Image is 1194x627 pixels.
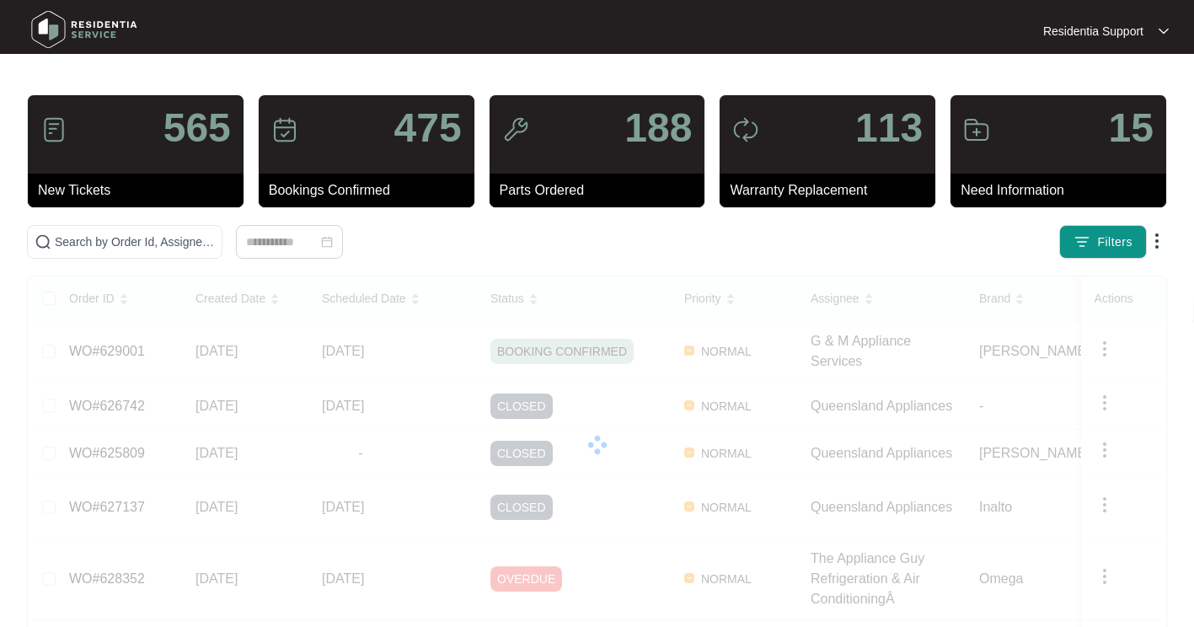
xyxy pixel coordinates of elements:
[1074,233,1090,250] img: filter icon
[25,4,143,55] img: residentia service logo
[271,116,298,143] img: icon
[502,116,529,143] img: icon
[732,116,759,143] img: icon
[1043,23,1143,40] p: Residentia Support
[1097,233,1132,251] span: Filters
[963,116,990,143] img: icon
[730,180,935,201] p: Warranty Replacement
[500,180,705,201] p: Parts Ordered
[624,108,692,148] p: 188
[163,108,231,148] p: 565
[55,233,215,251] input: Search by Order Id, Assignee Name, Customer Name, Brand and Model
[40,116,67,143] img: icon
[1147,231,1167,251] img: dropdown arrow
[35,233,51,250] img: search-icon
[961,180,1166,201] p: Need Information
[1109,108,1154,148] p: 15
[855,108,923,148] p: 113
[269,180,474,201] p: Bookings Confirmed
[38,180,244,201] p: New Tickets
[394,108,462,148] p: 475
[1159,27,1169,35] img: dropdown arrow
[1059,225,1147,259] button: filter iconFilters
